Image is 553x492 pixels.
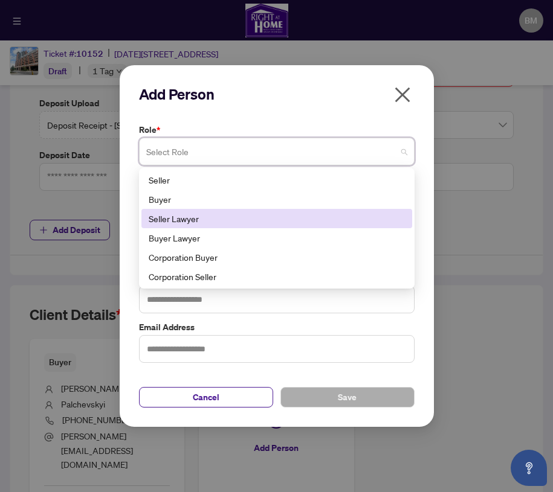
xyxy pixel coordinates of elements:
[149,251,405,264] div: Corporation Buyer
[139,123,415,136] label: Role
[139,387,273,407] button: Cancel
[141,209,412,228] div: Seller Lawyer
[149,193,405,206] div: Buyer
[193,388,219,407] span: Cancel
[280,387,415,407] button: Save
[141,248,412,267] div: Corporation Buyer
[149,270,405,283] div: Corporation Seller
[141,190,412,209] div: Buyer
[149,231,405,244] div: Buyer Lawyer
[141,228,412,248] div: Buyer Lawyer
[139,321,415,334] label: Email Address
[141,267,412,286] div: Corporation Seller
[141,170,412,190] div: Seller
[149,212,405,225] div: Seller Lawyer
[139,85,415,104] h2: Add Person
[511,450,547,486] button: Open asap
[393,85,412,104] span: close
[149,173,405,187] div: Seller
